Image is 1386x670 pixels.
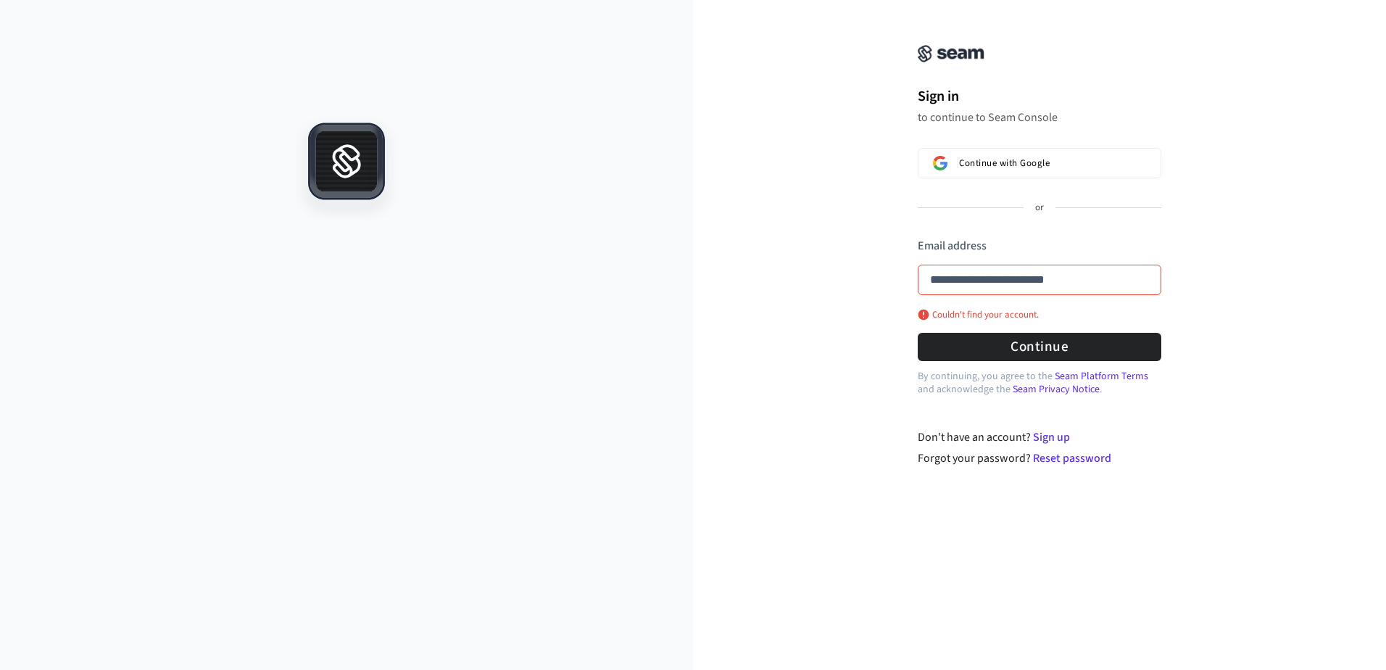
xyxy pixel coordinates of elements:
[918,309,1039,320] p: Couldn't find your account.
[918,86,1161,107] h1: Sign in
[918,429,1162,446] div: Don't have an account?
[1033,429,1070,445] a: Sign up
[918,333,1161,361] button: Continue
[933,156,947,170] img: Sign in with Google
[918,450,1162,467] div: Forgot your password?
[1013,382,1100,397] a: Seam Privacy Notice
[918,110,1161,125] p: to continue to Seam Console
[1033,450,1111,466] a: Reset password
[918,45,984,62] img: Seam Console
[1035,202,1044,215] p: or
[918,370,1161,396] p: By continuing, you agree to the and acknowledge the .
[918,238,987,254] label: Email address
[959,157,1050,169] span: Continue with Google
[1055,369,1148,384] a: Seam Platform Terms
[918,148,1161,178] button: Sign in with GoogleContinue with Google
